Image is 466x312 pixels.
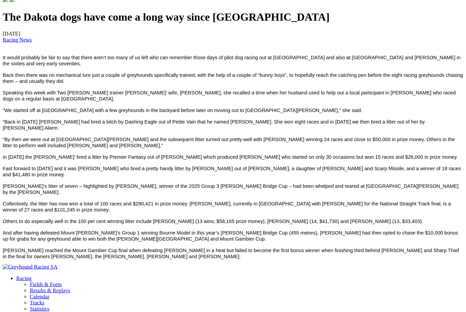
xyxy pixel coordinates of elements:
[3,154,458,160] span: In [DATE] the [PERSON_NAME]’ bred a litter by Premier Fantasy out of [PERSON_NAME] which produced...
[3,11,463,23] h1: The Dakota dogs have come a long way since [GEOGRAPHIC_DATA]
[30,288,70,293] a: Results & Replays
[3,183,459,195] span: [PERSON_NAME]’s litter of seven – highlighted by [PERSON_NAME], winner of the 2025 Group 3 [PERSO...
[3,72,463,84] span: Back then there was no mechanical lure just a couple of greyhounds specifically trained, with the...
[3,264,58,270] img: Greyhound Racing SA
[3,201,451,213] span: Collectively, the litter has now won a total of 100 races and $290,421 in prize money. [PERSON_NA...
[3,90,456,102] span: Speaking this week with Two [PERSON_NAME] trainer [PERSON_NAME]’ wife, [PERSON_NAME], she recalle...
[30,300,44,306] a: Tracks
[3,119,425,131] span: “Back in [DATE] [PERSON_NAME] had bred a bitch by Dashing Eagle out of Petite Vain that he named ...
[30,282,62,287] a: Fields & Form
[16,275,31,281] a: Racing
[3,55,461,66] span: It would probably be fair to say that there aren’t too many of us left who can remember those day...
[3,248,459,259] span: [PERSON_NAME] reached the Mount Gambier Cup final when defeating [PERSON_NAME] in a heat but fail...
[30,294,49,299] a: Calendar
[3,108,362,113] span: “We started off at [GEOGRAPHIC_DATA] with a few greyhounds in the backyard before later on moving...
[3,31,32,43] span: [DATE]
[3,219,423,224] span: Others to do especially well in the 100 per cent winning litter include [PERSON_NAME] (13 wins, $...
[3,166,461,177] span: Fast forward to [DATE] and it was [PERSON_NAME] who bred a pretty handy litter by [PERSON_NAME] o...
[30,306,49,312] a: Statistics
[3,137,455,148] span: “By then we were out at [GEOGRAPHIC_DATA][PERSON_NAME] and the subsequent litter turned out prett...
[3,230,458,242] span: And after having defeated Mount [PERSON_NAME]’s Group 1 winning Bourne Model in this year’s [PERS...
[3,37,32,43] a: Racing News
